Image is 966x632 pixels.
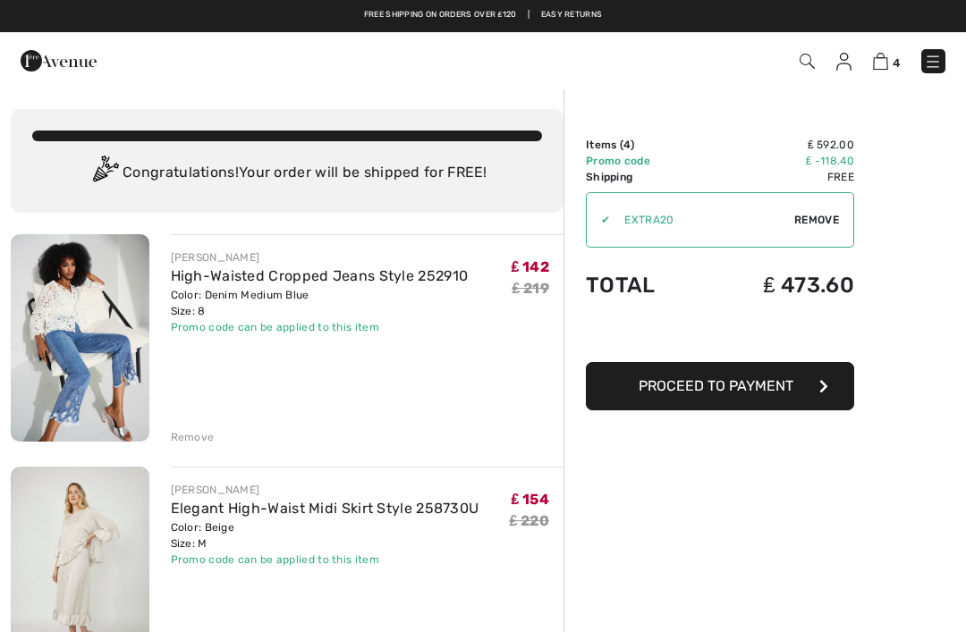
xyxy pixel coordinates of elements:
span: ₤ 154 [512,491,549,508]
a: 1ère Avenue [21,51,97,68]
img: Search [800,54,815,69]
button: Proceed to Payment [586,362,854,410]
span: 4 [893,56,900,70]
td: ₤ -118.40 [702,153,854,169]
div: Color: Denim Medium Blue Size: 8 [171,287,469,319]
a: Easy Returns [541,9,603,21]
s: ₤ 219 [513,280,549,297]
iframe: PayPal [586,316,854,356]
div: [PERSON_NAME] [171,249,469,265]
img: 1ère Avenue [21,43,97,79]
div: Color: Beige Size: M [171,519,479,552]
span: Remove [794,212,839,228]
a: Free shipping on orders over ₤120 [364,9,517,21]
td: Free [702,169,854,185]
span: Proceed to Payment [639,377,793,394]
div: Promo code can be applied to this item [171,319,469,335]
span: ₤ 142 [512,258,549,275]
img: Shopping Bag [873,53,888,70]
img: High-Waisted Cropped Jeans Style 252910 [11,234,149,442]
div: Remove [171,429,215,445]
div: Congratulations! Your order will be shipped for FREE! [32,156,542,191]
a: Elegant High-Waist Midi Skirt Style 258730U [171,500,479,517]
div: ✔ [587,212,610,228]
td: Items ( ) [586,137,702,153]
input: Promo code [610,193,794,247]
td: Total [586,255,702,316]
td: ₤ 473.60 [702,255,854,316]
a: High-Waisted Cropped Jeans Style 252910 [171,267,469,284]
img: Congratulation2.svg [87,156,123,191]
td: Promo code [586,153,702,169]
a: 4 [873,50,900,72]
td: Shipping [586,169,702,185]
img: Menu [924,53,942,71]
div: Promo code can be applied to this item [171,552,479,568]
img: My Info [836,53,852,71]
s: ₤ 220 [510,512,549,529]
td: ₤ 592.00 [702,137,854,153]
span: 4 [623,139,631,151]
span: | [528,9,530,21]
div: [PERSON_NAME] [171,482,479,498]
